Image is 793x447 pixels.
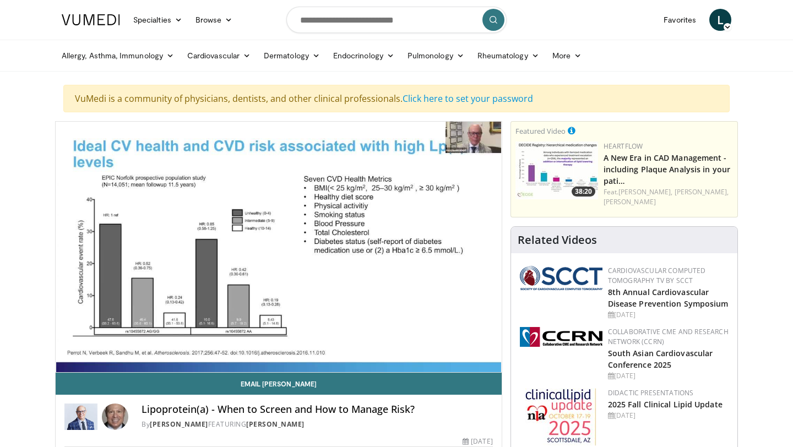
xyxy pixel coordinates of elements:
div: [DATE] [608,411,729,421]
video-js: Video Player [56,122,502,373]
a: 2025 Fall Clinical Lipid Update [608,399,723,410]
img: 51a70120-4f25-49cc-93a4-67582377e75f.png.150x105_q85_autocrop_double_scale_upscale_version-0.2.png [520,266,602,290]
span: 38:20 [572,187,595,197]
a: Cardiovascular [181,45,257,67]
img: Dr. Robert S. Rosenson [64,404,97,430]
a: Heartflow [604,141,643,151]
a: Specialties [127,9,189,31]
a: Pulmonology [401,45,471,67]
a: Favorites [657,9,703,31]
img: d65bce67-f81a-47c5-b47d-7b8806b59ca8.jpg.150x105_q85_autocrop_double_scale_upscale_version-0.2.jpg [525,388,596,446]
input: Search topics, interventions [286,7,507,33]
a: Rheumatology [471,45,546,67]
a: Cardiovascular Computed Tomography TV by SCCT [608,266,706,285]
div: By FEATURING [142,419,493,429]
a: Collaborative CME and Research Network (CCRN) [608,327,729,346]
a: [PERSON_NAME], [618,187,672,197]
div: [DATE] [608,310,729,320]
a: [PERSON_NAME] [604,197,656,206]
h4: Related Videos [518,233,597,247]
img: 738d0e2d-290f-4d89-8861-908fb8b721dc.150x105_q85_crop-smart_upscale.jpg [515,141,598,199]
a: South Asian Cardiovascular Conference 2025 [608,348,713,370]
a: [PERSON_NAME] [150,419,208,429]
img: VuMedi Logo [62,14,120,25]
a: Endocrinology [327,45,401,67]
div: [DATE] [608,371,729,381]
a: Browse [189,9,240,31]
a: [PERSON_NAME], [675,187,729,197]
a: Click here to set your password [403,92,533,105]
div: VuMedi is a community of physicians, dentists, and other clinical professionals. [63,85,730,112]
a: L [709,9,731,31]
small: Featured Video [515,126,566,136]
a: A New Era in CAD Management - including Plaque Analysis in your pati… [604,152,730,186]
div: Feat. [604,187,733,207]
div: Didactic Presentations [608,388,729,398]
a: Email [PERSON_NAME] [56,373,502,395]
img: a04ee3ba-8487-4636-b0fb-5e8d268f3737.png.150x105_q85_autocrop_double_scale_upscale_version-0.2.png [520,327,602,347]
a: Dermatology [257,45,327,67]
a: [PERSON_NAME] [246,419,305,429]
a: More [546,45,588,67]
div: [DATE] [463,437,492,446]
a: Allergy, Asthma, Immunology [55,45,181,67]
a: 8th Annual Cardiovascular Disease Prevention Symposium [608,287,729,309]
h4: Lipoprotein(a) - When to Screen and How to Manage Risk? [142,404,493,416]
img: Avatar [102,404,128,430]
a: 38:20 [515,141,598,199]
